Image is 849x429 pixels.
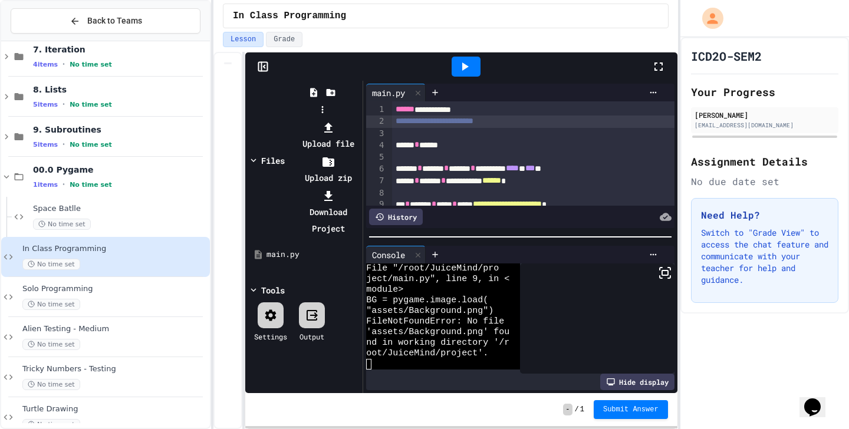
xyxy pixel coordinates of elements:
[22,299,80,310] span: No time set
[563,404,572,415] span: -
[33,164,208,175] span: 00.0 Pygame
[366,249,411,261] div: Console
[266,32,302,47] button: Grade
[33,181,58,189] span: 1 items
[33,204,208,214] span: Space Batlle
[254,331,287,342] div: Settings
[366,338,509,348] span: nd in working directory '/r
[366,274,509,285] span: ject/main.py", line 9, in <
[33,84,208,95] span: 8. Lists
[691,84,838,100] h2: Your Progress
[366,151,386,163] div: 5
[366,306,493,316] span: "assets/Background.png")
[603,405,659,414] span: Submit Answer
[22,404,208,414] span: Turtle Drawing
[366,187,386,199] div: 8
[366,263,499,274] span: File "/root/JuiceMind/pro
[366,87,411,99] div: main.py
[70,181,112,189] span: No time set
[11,8,200,34] button: Back to Teams
[799,382,837,417] iframe: chat widget
[22,284,208,294] span: Solo Programming
[300,331,324,342] div: Output
[366,128,386,140] div: 3
[575,405,579,414] span: /
[691,174,838,189] div: No due date set
[62,100,65,109] span: •
[33,141,58,148] span: 5 items
[701,208,828,222] h3: Need Help?
[695,110,835,120] div: [PERSON_NAME]
[261,154,285,167] div: Files
[600,374,674,390] div: Hide display
[70,141,112,148] span: No time set
[366,295,488,306] span: BG = pygame.image.load(
[366,348,488,359] span: oot/JuiceMind/project'.
[366,175,386,187] div: 7
[22,364,208,374] span: Tricky Numbers - Testing
[22,379,80,390] span: No time set
[297,187,360,237] li: Download Project
[366,316,504,327] span: FileNotFoundError: No file
[366,104,386,115] div: 1
[261,284,285,296] div: Tools
[366,327,509,338] span: 'assets/Background.png' fou
[233,9,346,23] span: In Class Programming
[701,227,828,286] p: Switch to "Grade View" to access the chat feature and communicate with your teacher for help and ...
[62,180,65,189] span: •
[70,101,112,108] span: No time set
[691,48,762,64] h1: ICD2O-SEM2
[87,15,142,27] span: Back to Teams
[22,324,208,334] span: Alien Testing - Medium
[369,209,423,225] div: History
[33,219,91,230] span: No time set
[297,153,360,186] li: Upload zip
[223,32,264,47] button: Lesson
[366,199,386,210] div: 9
[33,124,208,135] span: 9. Subroutines
[366,163,386,175] div: 6
[33,44,208,55] span: 7. Iteration
[22,244,208,254] span: In Class Programming
[691,153,838,170] h2: Assignment Details
[695,121,835,130] div: [EMAIL_ADDRESS][DOMAIN_NAME]
[33,61,58,68] span: 4 items
[62,140,65,149] span: •
[22,259,80,270] span: No time set
[33,101,58,108] span: 5 items
[366,140,386,151] div: 4
[690,5,726,32] div: My Account
[366,84,426,101] div: main.py
[366,246,426,263] div: Console
[70,61,112,68] span: No time set
[594,400,668,419] button: Submit Answer
[266,249,358,260] div: main.py
[62,60,65,69] span: •
[580,405,584,414] span: 1
[297,119,360,152] li: Upload file
[366,285,403,295] span: module>
[22,339,80,350] span: No time set
[366,115,386,127] div: 2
